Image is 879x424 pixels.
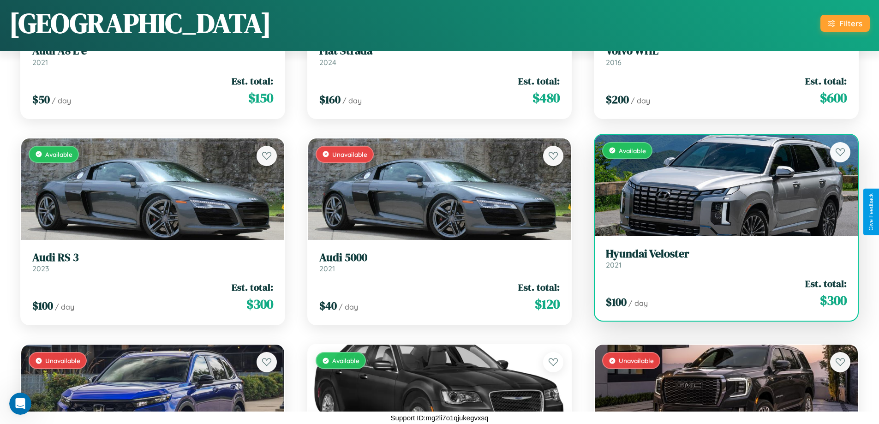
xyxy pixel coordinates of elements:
[518,281,560,294] span: Est. total:
[246,295,273,313] span: $ 300
[32,44,273,58] h3: Audi A8 L e
[32,251,273,264] h3: Audi RS 3
[606,58,622,67] span: 2016
[248,89,273,107] span: $ 150
[55,302,74,311] span: / day
[9,393,31,415] iframe: Intercom live chat
[332,357,359,364] span: Available
[805,74,847,88] span: Est. total:
[391,412,489,424] p: Support ID: mg2li7o1qjukegvxsq
[820,291,847,310] span: $ 300
[606,44,847,67] a: Volvo WHL2016
[319,264,335,273] span: 2021
[45,150,72,158] span: Available
[9,4,271,42] h1: [GEOGRAPHIC_DATA]
[628,299,648,308] span: / day
[319,44,560,58] h3: Fiat Strada
[32,251,273,274] a: Audi RS 32023
[606,92,629,107] span: $ 200
[32,58,48,67] span: 2021
[339,302,358,311] span: / day
[619,147,646,155] span: Available
[805,277,847,290] span: Est. total:
[32,264,49,273] span: 2023
[532,89,560,107] span: $ 480
[232,281,273,294] span: Est. total:
[606,44,847,58] h3: Volvo WHL
[319,44,560,67] a: Fiat Strada2024
[52,96,71,105] span: / day
[319,92,341,107] span: $ 160
[619,357,654,364] span: Unavailable
[820,15,870,32] button: Filters
[232,74,273,88] span: Est. total:
[535,295,560,313] span: $ 120
[606,247,847,261] h3: Hyundai Veloster
[606,247,847,270] a: Hyundai Veloster2021
[32,298,53,313] span: $ 100
[319,251,560,274] a: Audi 50002021
[32,92,50,107] span: $ 50
[631,96,650,105] span: / day
[839,18,862,28] div: Filters
[32,44,273,67] a: Audi A8 L e2021
[820,89,847,107] span: $ 600
[342,96,362,105] span: / day
[868,193,874,231] div: Give Feedback
[45,357,80,364] span: Unavailable
[606,294,627,310] span: $ 100
[319,58,336,67] span: 2024
[518,74,560,88] span: Est. total:
[332,150,367,158] span: Unavailable
[319,298,337,313] span: $ 40
[606,260,622,269] span: 2021
[319,251,560,264] h3: Audi 5000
